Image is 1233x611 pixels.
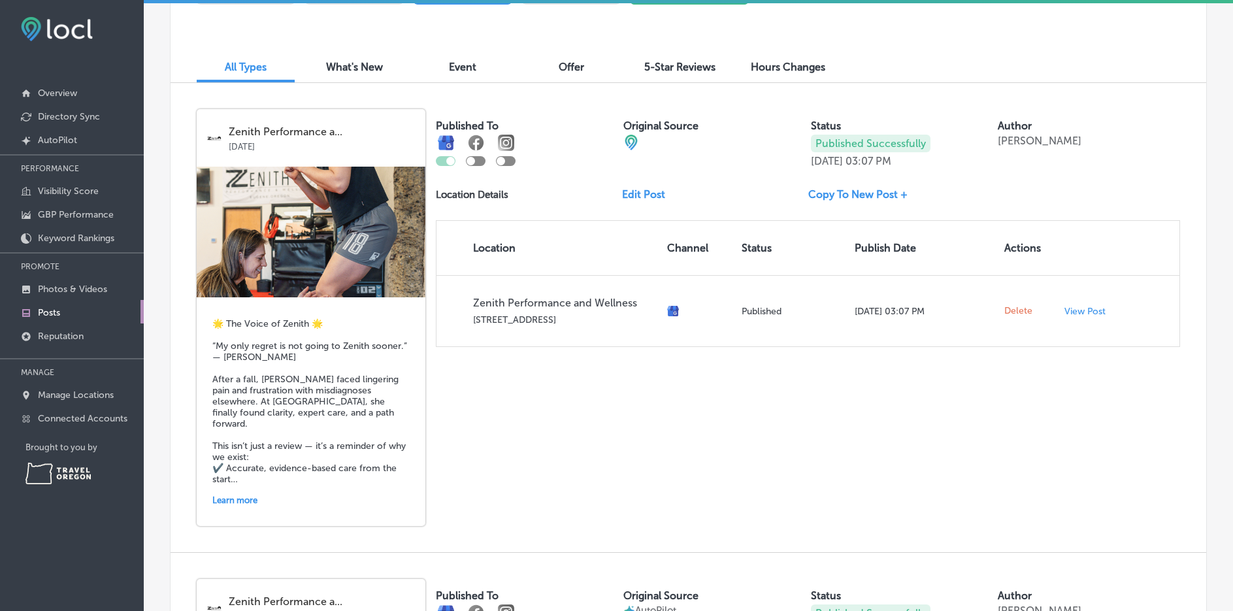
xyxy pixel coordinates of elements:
[436,189,508,201] p: Location Details
[473,314,657,325] p: [STREET_ADDRESS]
[212,318,410,485] h5: 🌟 The Voice of Zenith 🌟 “My only regret is not going to Zenith sooner.” — [PERSON_NAME] After a f...
[855,306,995,317] p: [DATE] 03:07 PM
[622,188,676,201] a: Edit Post
[1064,306,1106,317] p: View Post
[808,188,918,201] a: Copy To New Post +
[326,61,383,73] span: What's New
[811,589,841,602] label: Status
[644,61,715,73] span: 5-Star Reviews
[206,130,222,146] img: logo
[849,221,1000,275] th: Publish Date
[742,306,844,317] p: Published
[623,120,699,132] label: Original Source
[38,284,107,295] p: Photos & Videos
[436,120,499,132] label: Published To
[623,589,699,602] label: Original Source
[229,126,416,138] p: Zenith Performance a...
[38,413,127,424] p: Connected Accounts
[38,389,114,401] p: Manage Locations
[449,61,476,73] span: Event
[229,138,416,152] p: [DATE]
[1004,305,1032,317] span: Delete
[38,88,77,99] p: Overview
[846,155,891,167] p: 03:07 PM
[998,589,1032,602] label: Author
[751,61,825,73] span: Hours Changes
[25,442,144,452] p: Brought to you by
[998,135,1081,147] p: [PERSON_NAME]
[38,233,114,244] p: Keyword Rankings
[38,307,60,318] p: Posts
[21,17,93,41] img: fda3e92497d09a02dc62c9cd864e3231.png
[559,61,584,73] span: Offer
[1064,306,1114,317] a: View Post
[25,463,91,484] img: Travel Oregon
[38,331,84,342] p: Reputation
[38,111,100,122] p: Directory Sync
[811,135,930,152] p: Published Successfully
[225,61,267,73] span: All Types
[623,135,639,150] img: cba84b02adce74ede1fb4a8549a95eca.png
[662,221,737,275] th: Channel
[999,221,1059,275] th: Actions
[998,120,1032,132] label: Author
[811,120,841,132] label: Status
[38,186,99,197] p: Visibility Score
[736,221,849,275] th: Status
[229,596,416,608] p: Zenith Performance a...
[38,209,114,220] p: GBP Performance
[811,155,843,167] p: [DATE]
[436,221,662,275] th: Location
[473,297,657,309] p: Zenith Performance and Wellness
[436,589,499,602] label: Published To
[197,167,425,297] img: 5785f29a-0478-42c1-908d-009fa701b30eJointRehab1.png
[38,135,77,146] p: AutoPilot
